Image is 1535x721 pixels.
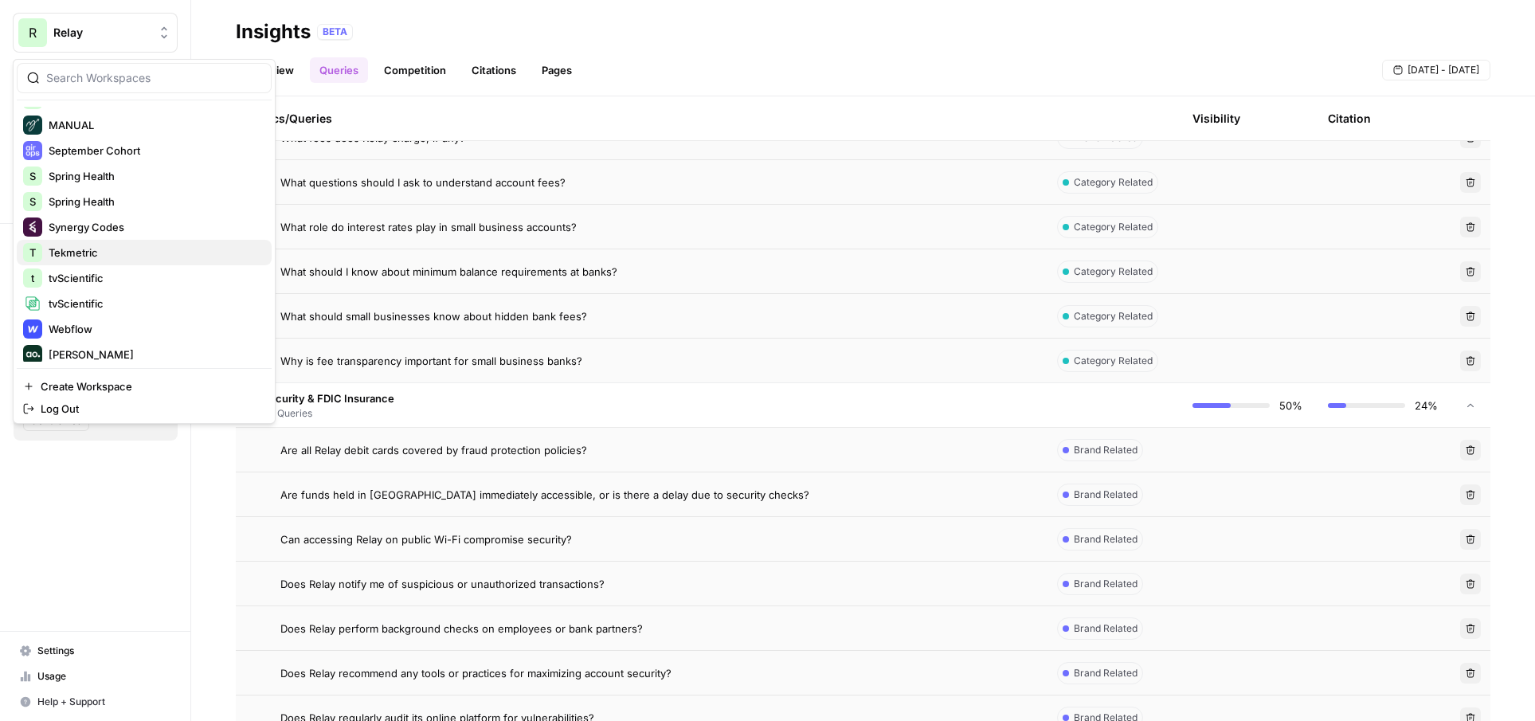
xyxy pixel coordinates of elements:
[1074,666,1138,680] span: Brand Related
[532,57,581,83] a: Pages
[374,57,456,83] a: Competition
[49,168,259,184] span: Spring Health
[46,70,261,86] input: Search Workspaces
[49,143,259,159] span: September Cohort
[23,345,42,364] img: Zoe Jessup Logo
[1074,532,1138,547] span: Brand Related
[1279,398,1302,413] span: 50%
[280,264,617,280] span: What should I know about minimum balance requirements at banks?
[31,270,34,286] span: t
[280,442,587,458] span: Are all Relay debit cards covered by fraud protection policies?
[23,116,42,135] img: MANUAL Logo
[1382,60,1490,80] button: [DATE] - [DATE]
[236,57,303,83] a: Overview
[236,19,311,45] div: Insights
[263,390,394,406] span: Security & FDIC Insurance
[13,638,178,664] a: Settings
[49,270,259,286] span: tvScientific
[1328,96,1371,140] div: Citation
[280,174,566,190] span: What questions should I ask to understand account fees?
[280,621,643,637] span: Does Relay perform background checks on employees or bank partners?
[1408,63,1479,77] span: [DATE] - [DATE]
[23,141,42,160] img: September Cohort Logo
[37,695,170,709] span: Help + Support
[49,296,259,312] span: tvScientific
[23,294,42,313] img: tvScientific Logo
[280,665,672,681] span: Does Relay recommend any tools or practices for maximizing account security?
[17,375,272,398] a: Create Workspace
[17,398,272,420] a: Log Out
[49,219,259,235] span: Synergy Codes
[49,245,259,261] span: Tekmetric
[263,406,394,421] span: 50 Queries
[37,644,170,658] span: Settings
[23,319,42,339] img: Webflow Logo
[1074,621,1138,636] span: Brand Related
[280,576,605,592] span: Does Relay notify me of suspicious or unauthorized transactions?
[280,308,587,324] span: What should small businesses know about hidden bank fees?
[1074,577,1138,591] span: Brand Related
[29,245,36,261] span: T
[53,25,150,41] span: Relay
[13,59,276,424] div: Workspace: Relay
[1074,175,1153,190] span: Category Related
[280,353,582,369] span: Why is fee transparency important for small business banks?
[29,23,37,42] span: R
[41,401,259,417] span: Log Out
[280,487,809,503] span: Are funds held in [GEOGRAPHIC_DATA] immediately accessible, or is there a delay due to security c...
[23,217,42,237] img: Synergy Codes Logo
[1074,354,1153,368] span: Category Related
[1074,443,1138,457] span: Brand Related
[49,194,259,210] span: Spring Health
[1192,111,1240,127] div: Visibility
[317,24,353,40] div: BETA
[49,321,259,337] span: Webflow
[29,194,36,210] span: S
[310,57,368,83] a: Queries
[280,219,577,235] span: What role do interest rates play in small business accounts?
[1074,309,1153,323] span: Category Related
[1074,488,1138,502] span: Brand Related
[1074,220,1153,234] span: Category Related
[280,531,572,547] span: Can accessing Relay on public Wi-Fi compromise security?
[1415,398,1438,413] span: 24%
[49,117,259,133] span: MANUAL
[49,347,259,362] span: [PERSON_NAME]
[29,168,36,184] span: S
[13,13,178,53] button: Workspace: Relay
[41,378,259,394] span: Create Workspace
[462,57,526,83] a: Citations
[13,689,178,715] button: Help + Support
[249,96,1032,140] div: Topics/Queries
[37,669,170,684] span: Usage
[1074,264,1153,279] span: Category Related
[13,664,178,689] a: Usage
